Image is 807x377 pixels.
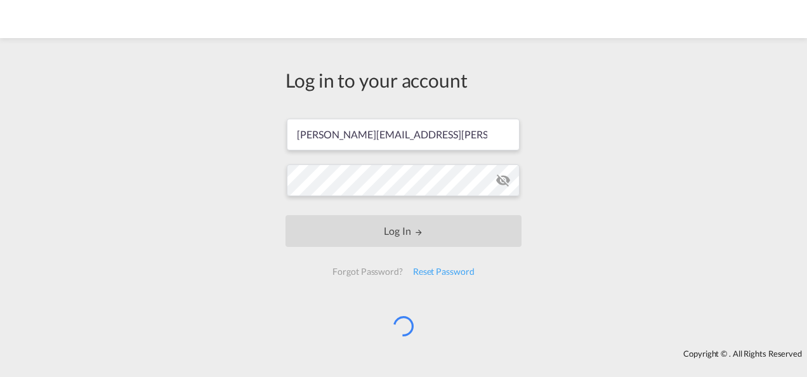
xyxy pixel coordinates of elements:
[408,260,480,283] div: Reset Password
[285,67,522,93] div: Log in to your account
[327,260,407,283] div: Forgot Password?
[285,215,522,247] button: LOGIN
[287,119,520,150] input: Enter email/phone number
[495,173,511,188] md-icon: icon-eye-off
